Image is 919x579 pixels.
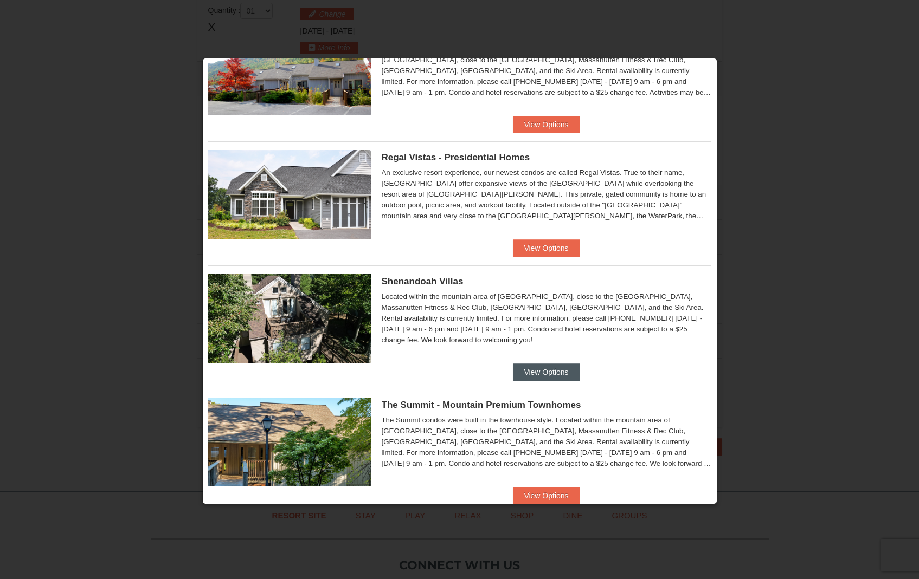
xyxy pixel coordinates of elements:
[382,167,711,222] div: An exclusive resort experience, our newest condos are called Regal Vistas. True to their name, [G...
[513,363,579,381] button: View Options
[513,239,579,257] button: View Options
[382,400,581,410] span: The Summit - Mountain Premium Townhomes
[208,150,371,239] img: 19218991-1-902409a9.jpg
[382,415,711,469] div: The Summit condos were built in the townhouse style. Located within the mountain area of [GEOGRAP...
[382,276,464,287] span: Shenandoah Villas
[513,487,579,504] button: View Options
[208,274,371,363] img: 19219019-2-e70bf45f.jpg
[208,27,371,115] img: 19218983-1-9b289e55.jpg
[382,152,530,162] span: Regal Vistas - Presidential Homes
[513,116,579,133] button: View Options
[382,44,711,98] div: Eagle Trace condos are built town-house style and are located within the mountain area of [GEOGRA...
[208,398,371,486] img: 19219034-1-0eee7e00.jpg
[382,291,711,346] div: Located within the mountain area of [GEOGRAPHIC_DATA], close to the [GEOGRAPHIC_DATA], Massanutte...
